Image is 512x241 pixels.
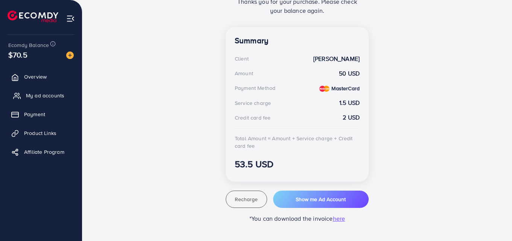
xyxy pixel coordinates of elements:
p: *You can download the invoice [226,214,369,223]
img: logo [8,11,58,22]
h4: Summary [235,36,360,45]
a: Affiliate Program [6,144,76,159]
strong: [PERSON_NAME] [313,55,360,63]
span: Affiliate Program [24,148,64,156]
img: image [66,52,74,59]
span: Recharge [235,196,258,203]
h3: 53.5 USD [235,159,360,170]
span: My ad accounts [26,92,64,99]
img: credit [319,86,330,92]
strong: 50 USD [339,69,360,78]
iframe: Chat [480,207,506,235]
a: Payment [6,107,76,122]
span: here [333,214,345,223]
div: Credit card fee [235,114,270,121]
span: Ecomdy Balance [8,41,49,49]
div: Amount [235,70,253,77]
span: Product Links [24,129,56,137]
span: Overview [24,73,47,80]
span: Payment [24,111,45,118]
a: Overview [6,69,76,84]
div: Service charge [235,99,271,107]
button: Show me Ad Account [273,191,369,208]
div: Total Amount = Amount + Service charge + Credit card fee [235,135,360,150]
button: Recharge [226,191,267,208]
strong: MasterCard [331,85,360,92]
span: $70.5 [7,44,29,65]
a: My ad accounts [6,88,76,103]
img: menu [66,14,75,23]
strong: 1.5 USD [339,99,360,107]
strong: 2 USD [343,113,360,122]
span: Show me Ad Account [296,196,346,203]
a: Product Links [6,126,76,141]
div: Payment Method [235,84,275,92]
div: Client [235,55,249,62]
